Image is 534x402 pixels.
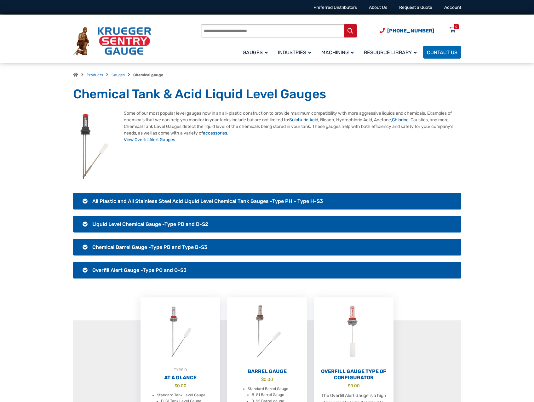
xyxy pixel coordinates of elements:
[227,368,307,375] h2: Barrel Gauge
[87,73,103,77] a: Products
[348,383,360,388] bdi: 0.00
[321,49,354,55] span: Machining
[124,137,175,142] a: View Overfill Alert Gauges
[73,110,116,183] img: Hot Rolled Steel Grades
[289,117,318,123] a: Sulphuric Acid
[252,392,284,398] li: B-S1 Barrel Gauge
[380,27,434,35] a: Phone Number (920) 434-8860
[387,28,434,34] span: [PHONE_NUMBER]
[112,73,125,77] a: Gauges
[157,392,205,399] li: Standard Tank Level Gauge
[455,24,457,29] div: 0
[444,5,461,10] a: Account
[243,49,268,55] span: Gauges
[348,383,350,388] span: $
[73,86,461,102] h1: Chemical Tank & Acid Liquid Level Gauges
[239,45,274,60] a: Gauges
[141,367,220,373] div: TYPE D
[133,73,163,77] strong: Chemical gauge
[73,27,151,56] img: Krueger Sentry Gauge
[369,5,387,10] a: About Us
[141,297,220,367] img: At A Glance
[261,377,264,382] span: $
[399,5,432,10] a: Request a Quote
[73,110,461,143] p: Some of our most popular level gauges now in an all-plastic construction to provide maximum compa...
[175,383,187,388] bdi: 0.00
[274,45,318,60] a: Industries
[392,117,409,123] a: Chlorine
[278,49,311,55] span: Industries
[248,386,288,392] li: Standard Barrel Gauge
[175,383,177,388] span: $
[360,45,423,60] a: Resource Library
[227,297,307,367] img: Barrel Gauge
[92,198,323,204] span: All Plastic and All Stainless Steel Acid Liquid Level Chemical Tank Gauges -Type PH - Type H-S3
[313,5,357,10] a: Preferred Distributors
[141,375,220,381] h2: At A Glance
[92,221,208,227] span: Liquid Level Chemical Gauge -Type PD and D-S2
[318,45,360,60] a: Machining
[364,49,417,55] span: Resource Library
[427,49,457,55] span: Contact Us
[314,368,393,381] h2: Overfill Gauge Type OF Configurator
[203,130,227,136] a: accessories
[314,297,393,367] img: Overfill Gauge Type OF Configurator
[92,267,187,273] span: Overfill Alert Gauge -Type PO and O-S3
[92,244,207,250] span: Chemical Barrel Gauge -Type PB and Type B-S3
[261,377,273,382] bdi: 0.00
[423,46,461,59] a: Contact Us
